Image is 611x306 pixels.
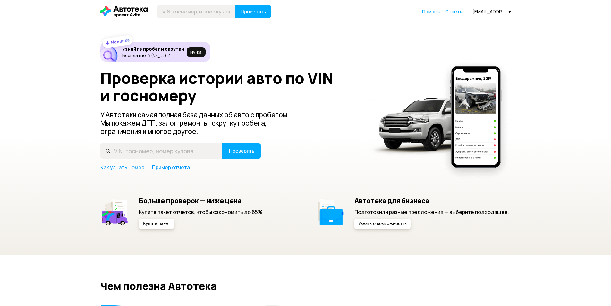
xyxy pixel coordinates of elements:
div: [EMAIL_ADDRESS][DOMAIN_NAME][PERSON_NAME] [472,8,511,14]
a: Пример отчёта [152,164,190,171]
span: Помощь [422,8,440,14]
span: Купить пакет [143,222,170,226]
button: Проверить [235,5,271,18]
p: Бесплатно ヽ(♡‿♡)ノ [122,53,184,58]
h5: Больше проверок — ниже цена [139,197,264,205]
a: Как узнать номер [100,164,144,171]
h1: Проверка истории авто по VIN и госномеру [100,69,361,104]
button: Проверить [222,143,261,159]
span: Узнать о возможностях [358,222,407,226]
span: Ну‑ка [190,49,202,55]
p: Купите пакет отчётов, чтобы сэкономить до 65%. [139,208,264,215]
strong: Новинка [110,37,130,45]
input: VIN, госномер, номер кузова [157,5,235,18]
button: Купить пакет [139,219,174,229]
a: Отчёты [445,8,463,15]
span: Проверить [229,148,254,153]
button: Узнать о возможностях [354,219,411,229]
input: VIN, госномер, номер кузова [100,143,223,159]
h6: Узнайте пробег и скрутки [122,46,184,52]
span: Проверить [240,9,266,14]
a: Помощь [422,8,440,15]
h2: Чем полезна Автотека [100,280,511,292]
p: У Автотеки самая полная база данных об авто с пробегом. Мы покажем ДТП, залог, ремонты, скрутку п... [100,110,300,136]
p: Подготовили разные предложения — выберите подходящее. [354,208,509,215]
span: Отчёты [445,8,463,14]
h5: Автотека для бизнеса [354,197,509,205]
